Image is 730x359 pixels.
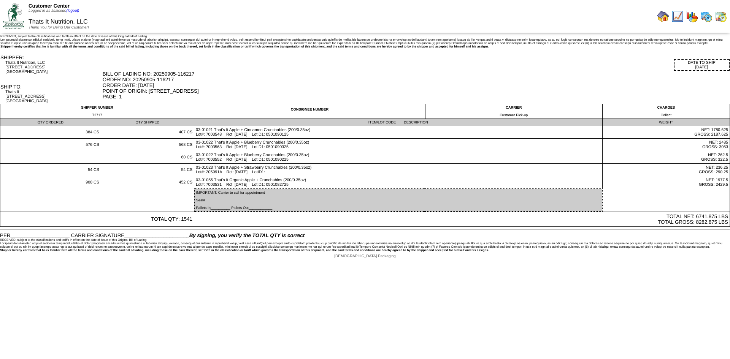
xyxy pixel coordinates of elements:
td: QTY ORDERED [0,119,101,126]
div: Shipper hereby certifies that he is familiar with all the terms and conditions of the said bill o... [0,45,730,48]
td: SHIPPER NUMBER [0,104,194,119]
div: Thats It [STREET_ADDRESS] [GEOGRAPHIC_DATA] [5,90,102,103]
td: NET: 1977.5 GROSS: 2429.5 [602,176,730,189]
div: SHIPPER: [0,55,102,60]
td: TOTAL QTY: 1541 [0,212,194,227]
span: Logged in as Jsalcedo [29,9,79,13]
td: 384 CS [0,126,101,139]
div: Thats It Nutrition, LLC [STREET_ADDRESS] [GEOGRAPHIC_DATA] [5,60,102,74]
span: Thats It Nutrition, LLC [29,19,88,25]
td: 54 CS [101,164,194,176]
td: 03-01021 That's It Apple + Cinnamon Crunchables (200/0.35oz) Lot#: 7003548 Rct: [DATE] LotID1: 05... [194,126,603,139]
td: 452 CS [101,176,194,189]
img: line_graph.gif [671,10,684,22]
td: QTY SHIPPED [101,119,194,126]
td: 900 CS [0,176,101,189]
img: graph.gif [686,10,698,22]
img: calendarprod.gif [700,10,713,22]
td: NET: 262.5 GROSS: 322.5 [602,151,730,164]
td: CONSIGNEE NUMBER [194,104,425,119]
td: NET: 1780.625 GROSS: 2187.625 [602,126,730,139]
div: BILL OF LADING NO: 20250905-116217 ORDER NO: 20250905-116217 ORDER DATE: [DATE] POINT OF ORIGIN: ... [103,71,730,100]
td: 03-01022 That's It Apple + Blueberry Crunchables (200/0.35oz) Lot#: 7003552 Rct: [DATE] LotID1: 0... [194,151,603,164]
td: 407 CS [101,126,194,139]
div: SHIP TO: [0,84,102,90]
div: Customer Pick-up [427,113,601,117]
a: (logout) [66,9,79,13]
td: ITEM/LOT CODE DESCRIPTION [194,119,603,126]
img: ZoRoCo_Logo(Green%26Foil)%20jpg.webp [3,3,24,29]
div: Collect [604,113,728,117]
td: TOTAL NET: 6741.875 LBS TOTAL GROSS: 8282.875 LBS [194,212,730,227]
td: NET: 2485 GROSS: 3053 [602,139,730,151]
div: DATE TO SHIP [DATE] [674,59,730,71]
span: [DEMOGRAPHIC_DATA] Packaging [334,254,395,258]
td: 03-01022 That's It Apple + Blueberry Crunchables (200/0.35oz) Lot#: 7003563 Rct: [DATE] LotID1: 0... [194,139,603,151]
img: home.gif [657,10,669,22]
td: IMPORTANT: Carrier to call for appointment Seal#_______________________________ Pallets In_______... [194,189,603,212]
td: 03-01055 That's It Organic Apple + Crunchables (200/0.35oz) Lot#: 7003531 Rct: [DATE] LotID1: 050... [194,176,603,189]
span: Thank You for Being Our Customer! [29,25,89,30]
td: CHARGES [602,104,730,119]
td: 54 CS [0,164,101,176]
span: Customer Center [29,3,70,9]
td: 568 CS [101,139,194,151]
td: 576 CS [0,139,101,151]
td: CARRIER [425,104,602,119]
td: 03-01023 That's It Apple + Strawberry Crunchables (200/0.35oz) Lot#: 205991A Rct: [DATE] LotID1: [194,164,603,176]
td: WEIGHT [602,119,730,126]
td: 60 CS [101,151,194,164]
img: calendarinout.gif [715,10,727,22]
td: NET: 236.25 GROSS: 290.25 [602,164,730,176]
div: T2717 [2,113,192,117]
span: By signing, you verify the TOTAL QTY is correct [189,232,305,238]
